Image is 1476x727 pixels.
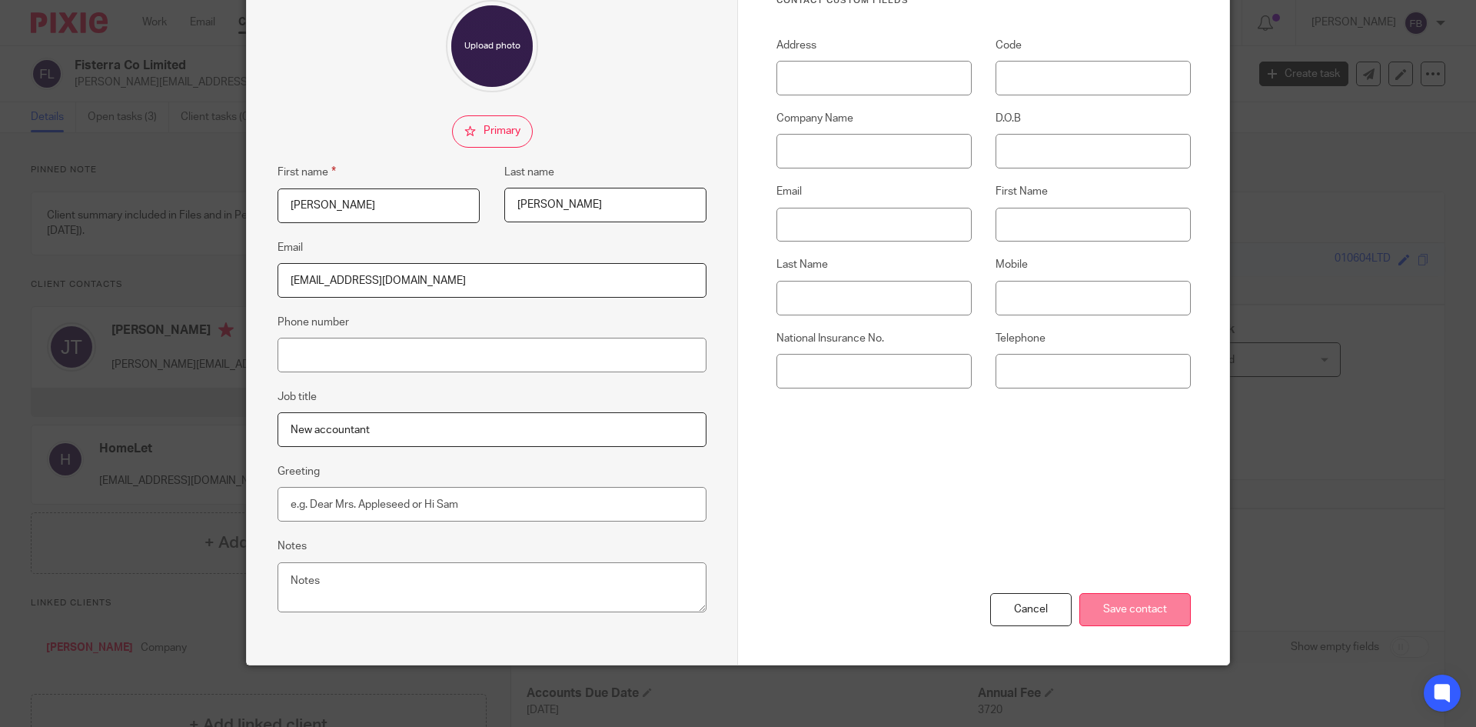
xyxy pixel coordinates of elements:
input: e.g. Dear Mrs. Appleseed or Hi Sam [278,487,706,522]
label: D.O.B [996,111,1191,126]
label: Last Name [776,257,972,272]
label: Greeting [278,464,320,479]
label: Mobile [996,257,1191,272]
label: National Insurance No. [776,331,972,346]
label: Phone number [278,315,349,330]
label: Address [776,38,972,53]
label: Code [996,38,1191,53]
input: Save contact [1079,593,1191,626]
div: Cancel [990,593,1072,626]
label: Email [278,240,303,255]
label: Last name [504,165,554,180]
label: Notes [278,539,307,554]
label: Email [776,184,972,199]
label: Telephone [996,331,1191,346]
label: Company Name [776,111,972,126]
label: First name [278,163,336,181]
label: Job title [278,389,317,405]
label: First Name [996,184,1191,199]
